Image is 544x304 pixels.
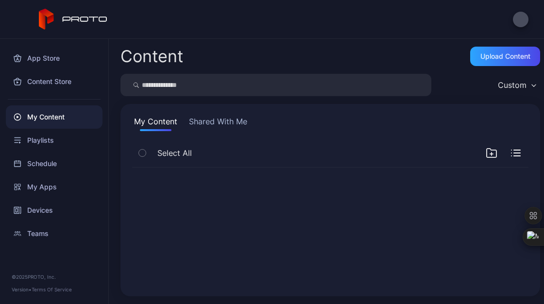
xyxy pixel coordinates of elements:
a: My Apps [6,175,102,199]
a: Devices [6,199,102,222]
a: Teams [6,222,102,245]
a: App Store [6,47,102,70]
a: Playlists [6,129,102,152]
div: Content [120,48,183,65]
a: My Content [6,105,102,129]
button: My Content [132,116,179,131]
button: Upload Content [470,47,540,66]
div: Custom [498,80,527,90]
a: Schedule [6,152,102,175]
a: Terms Of Service [32,287,72,292]
button: Shared With Me [187,116,249,131]
a: Content Store [6,70,102,93]
div: © 2025 PROTO, Inc. [12,273,97,281]
span: Version • [12,287,32,292]
button: Custom [493,74,540,96]
span: Select All [157,147,192,159]
div: Upload Content [480,52,530,60]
